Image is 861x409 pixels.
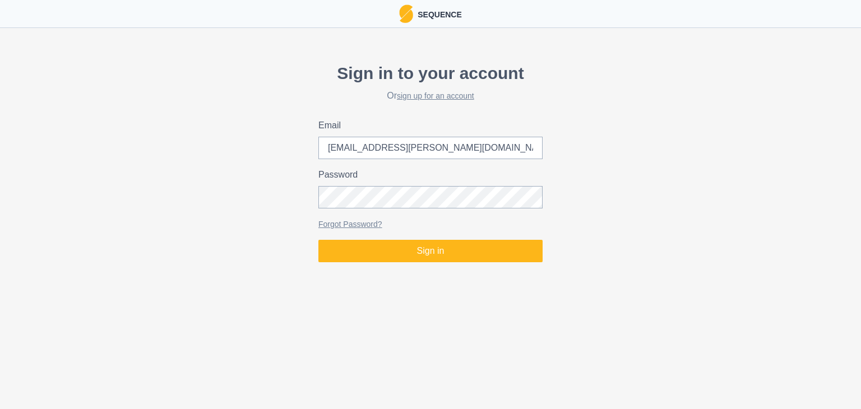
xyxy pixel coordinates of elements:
button: Sign in [318,240,543,262]
p: Sequence [413,7,462,21]
a: Forgot Password? [318,220,382,229]
a: LogoSequence [399,4,462,23]
img: Logo [399,4,413,23]
h2: Or [318,90,543,101]
label: Email [318,119,536,132]
label: Password [318,168,536,182]
a: sign up for an account [397,91,474,100]
p: Sign in to your account [318,61,543,86]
